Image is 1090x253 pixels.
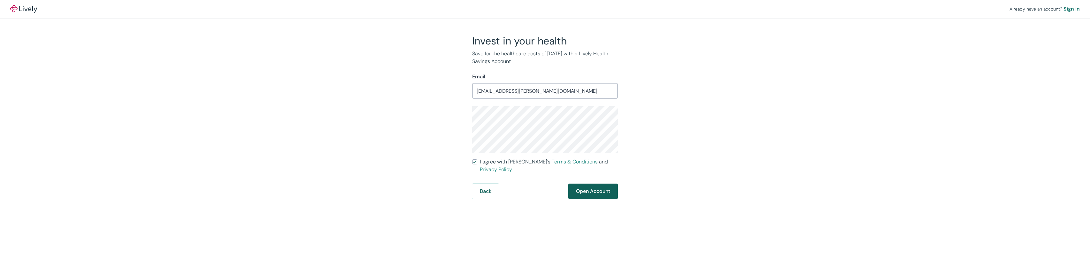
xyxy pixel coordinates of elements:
[1064,5,1080,13] a: Sign in
[1010,5,1080,13] div: Already have an account?
[10,5,37,13] a: LivelyLively
[480,166,512,173] a: Privacy Policy
[568,184,618,199] button: Open Account
[472,73,485,81] label: Email
[552,158,598,165] a: Terms & Conditions
[472,50,618,65] p: Save for the healthcare costs of [DATE] with a Lively Health Savings Account
[480,158,618,173] span: I agree with [PERSON_NAME]’s and
[10,5,37,13] img: Lively
[472,35,618,47] h2: Invest in your health
[472,184,499,199] button: Back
